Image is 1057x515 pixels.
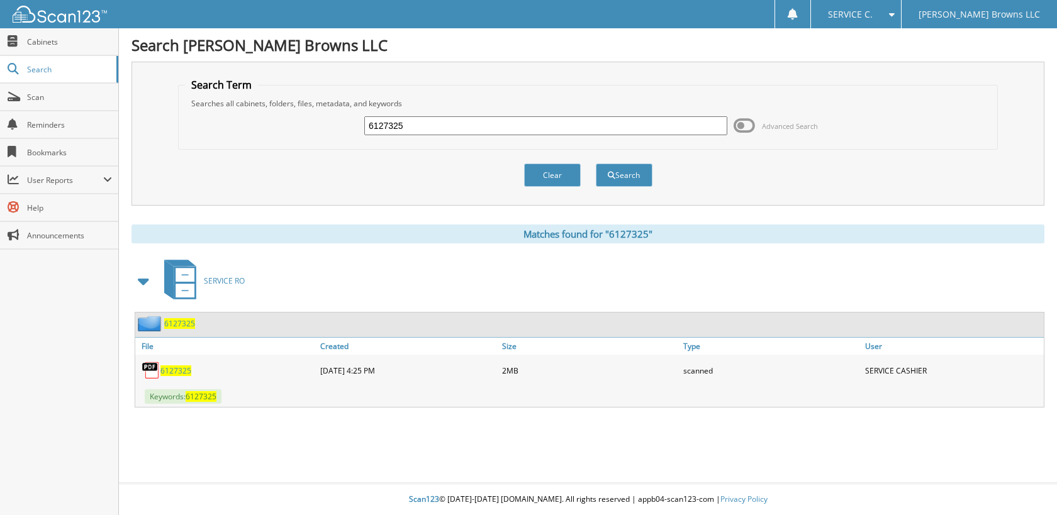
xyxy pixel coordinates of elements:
[762,121,818,131] span: Advanced Search
[27,230,112,241] span: Announcements
[185,98,992,109] div: Searches all cabinets, folders, files, metadata, and keywords
[142,361,160,380] img: PDF.png
[499,358,681,383] div: 2MB
[720,494,768,504] a: Privacy Policy
[27,64,110,75] span: Search
[499,338,681,355] a: Size
[135,338,317,355] a: File
[27,202,112,213] span: Help
[131,224,1044,243] div: Matches found for "6127325"
[186,391,216,402] span: 6127325
[27,36,112,47] span: Cabinets
[164,318,195,329] a: 6127325
[317,358,499,383] div: [DATE] 4:25 PM
[27,147,112,158] span: Bookmarks
[160,365,191,376] a: 6127325
[919,11,1040,18] span: [PERSON_NAME] Browns LLC
[680,358,862,383] div: scanned
[317,338,499,355] a: Created
[862,338,1044,355] a: User
[524,163,581,187] button: Clear
[27,175,103,186] span: User Reports
[409,494,439,504] span: Scan123
[596,163,652,187] button: Search
[185,78,258,92] legend: Search Term
[27,119,112,130] span: Reminders
[157,256,245,306] a: SERVICE RO
[204,275,245,286] span: SERVICE RO
[131,35,1044,55] h1: Search [PERSON_NAME] Browns LLC
[680,338,862,355] a: Type
[138,316,164,331] img: folder2.png
[828,11,873,18] span: SERVICE C.
[119,484,1057,515] div: © [DATE]-[DATE] [DOMAIN_NAME]. All rights reserved | appb04-scan123-com |
[27,92,112,102] span: Scan
[862,358,1044,383] div: SERVICE CASHIER
[13,6,107,23] img: scan123-logo-white.svg
[145,389,221,404] span: Keywords:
